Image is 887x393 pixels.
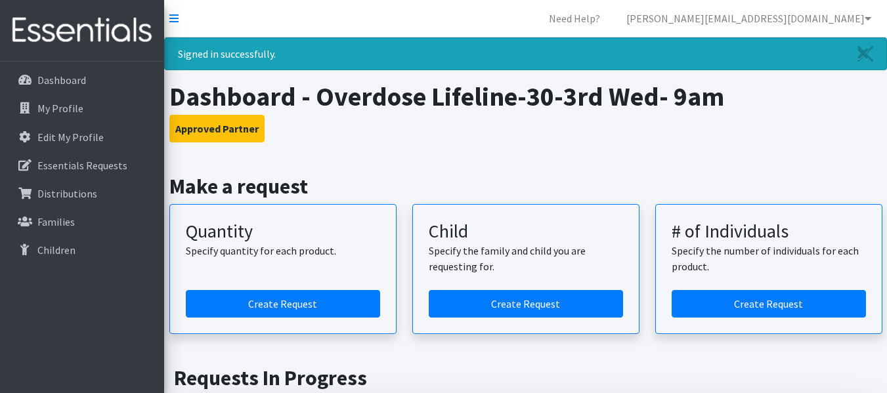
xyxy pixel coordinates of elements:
a: Create a request by quantity [186,290,380,318]
a: Need Help? [538,5,611,31]
img: HumanEssentials [5,9,159,52]
a: Edit My Profile [5,124,159,150]
h2: Requests In Progress [174,365,877,390]
p: Families [37,215,75,228]
button: Approved Partner [169,115,265,142]
a: Essentials Requests [5,152,159,178]
h1: Dashboard - Overdose Lifeline-30-3rd Wed- 9am [169,81,882,112]
p: My Profile [37,102,83,115]
h3: Quantity [186,220,380,243]
a: Dashboard [5,67,159,93]
p: Dashboard [37,73,86,87]
a: Children [5,237,159,263]
p: Specify quantity for each product. [186,243,380,259]
a: Distributions [5,180,159,207]
a: Families [5,209,159,235]
p: Specify the family and child you are requesting for. [429,243,623,274]
p: Specify the number of individuals for each product. [672,243,866,274]
h3: Child [429,220,623,243]
a: Create a request by number of individuals [672,290,866,318]
p: Distributions [37,187,97,200]
h2: Make a request [169,174,882,199]
p: Edit My Profile [37,131,104,144]
h3: # of Individuals [672,220,866,243]
a: [PERSON_NAME][EMAIL_ADDRESS][DOMAIN_NAME] [616,5,882,31]
p: Children [37,243,76,257]
p: Essentials Requests [37,159,127,172]
a: Create a request for a child or family [429,290,623,318]
a: Close [844,38,886,70]
div: Signed in successfully. [164,37,887,70]
a: My Profile [5,95,159,121]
